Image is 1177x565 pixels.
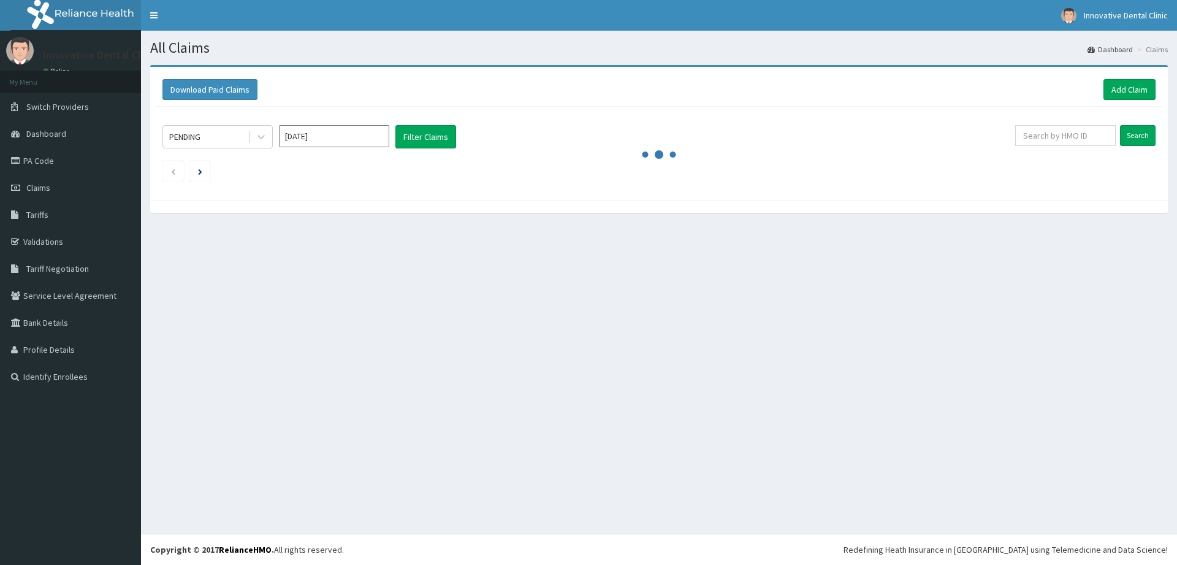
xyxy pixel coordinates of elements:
span: Dashboard [26,128,66,139]
a: Previous page [170,166,176,177]
a: Online [43,67,72,75]
a: Next page [198,166,202,177]
a: Add Claim [1103,79,1156,100]
span: Claims [26,182,50,193]
span: Tariffs [26,209,48,220]
a: RelianceHMO [219,544,272,555]
span: Switch Providers [26,101,89,112]
span: Tariff Negotiation [26,263,89,274]
strong: Copyright © 2017 . [150,544,274,555]
div: PENDING [169,131,200,143]
input: Select Month and Year [279,125,389,147]
button: Download Paid Claims [162,79,257,100]
a: Dashboard [1087,44,1133,55]
img: User Image [6,37,34,64]
input: Search [1120,125,1156,146]
input: Search by HMO ID [1015,125,1116,146]
svg: audio-loading [641,136,677,173]
p: Innovative Dental Clinic [43,50,158,61]
footer: All rights reserved. [141,534,1177,565]
button: Filter Claims [395,125,456,148]
li: Claims [1134,44,1168,55]
img: User Image [1061,8,1076,23]
span: Innovative Dental Clinic [1084,10,1168,21]
h1: All Claims [150,40,1168,56]
div: Redefining Heath Insurance in [GEOGRAPHIC_DATA] using Telemedicine and Data Science! [844,544,1168,556]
